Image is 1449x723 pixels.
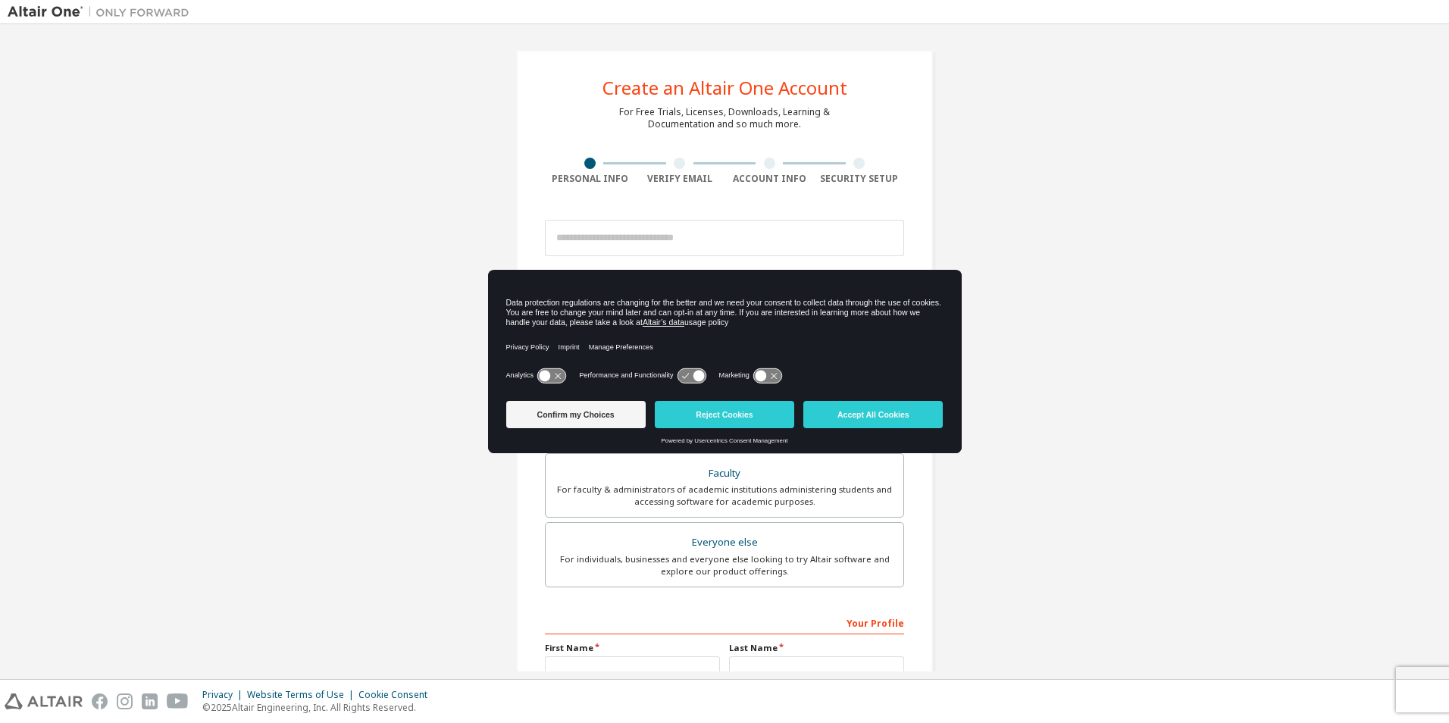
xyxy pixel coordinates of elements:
[545,173,635,185] div: Personal Info
[8,5,197,20] img: Altair One
[202,689,247,701] div: Privacy
[602,79,847,97] div: Create an Altair One Account
[815,173,905,185] div: Security Setup
[545,610,904,634] div: Your Profile
[555,463,894,484] div: Faculty
[117,693,133,709] img: instagram.svg
[5,693,83,709] img: altair_logo.svg
[635,173,725,185] div: Verify Email
[555,532,894,553] div: Everyone else
[202,701,437,714] p: © 2025 Altair Engineering, Inc. All Rights Reserved.
[167,693,189,709] img: youtube.svg
[619,106,830,130] div: For Free Trials, Licenses, Downloads, Learning & Documentation and so much more.
[555,553,894,577] div: For individuals, businesses and everyone else looking to try Altair software and explore our prod...
[729,642,904,654] label: Last Name
[142,693,158,709] img: linkedin.svg
[545,642,720,654] label: First Name
[358,689,437,701] div: Cookie Consent
[92,693,108,709] img: facebook.svg
[247,689,358,701] div: Website Terms of Use
[555,484,894,508] div: For faculty & administrators of academic institutions administering students and accessing softwa...
[724,173,815,185] div: Account Info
